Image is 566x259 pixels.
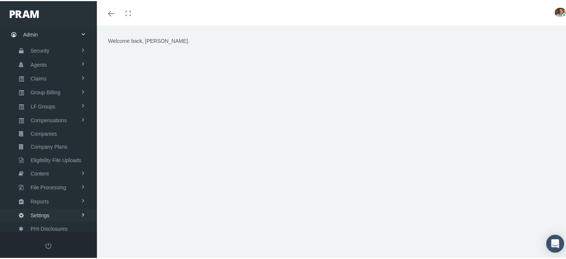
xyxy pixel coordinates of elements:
span: Agents [31,57,47,70]
span: Group Billing [31,85,60,98]
span: Eligibility File Uploads [31,153,81,165]
img: S_Profile_Picture_15241.jpg [555,7,566,16]
span: Content [31,166,49,179]
span: Admin [23,26,38,41]
span: Security [31,43,50,56]
span: Claims [31,71,47,84]
span: Reports [31,194,49,207]
span: Compensations [31,113,67,126]
span: Settings [31,208,50,221]
img: PRAM_20_x_78.png [10,9,39,17]
span: LF Groups [31,99,55,112]
span: Company Plans [31,139,67,152]
span: PHI Disclosures [31,221,68,234]
span: Welcome back, [PERSON_NAME]. [108,37,189,43]
span: File Processing [31,180,66,193]
span: Companies [31,126,57,139]
div: Open Intercom Messenger [546,234,564,252]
